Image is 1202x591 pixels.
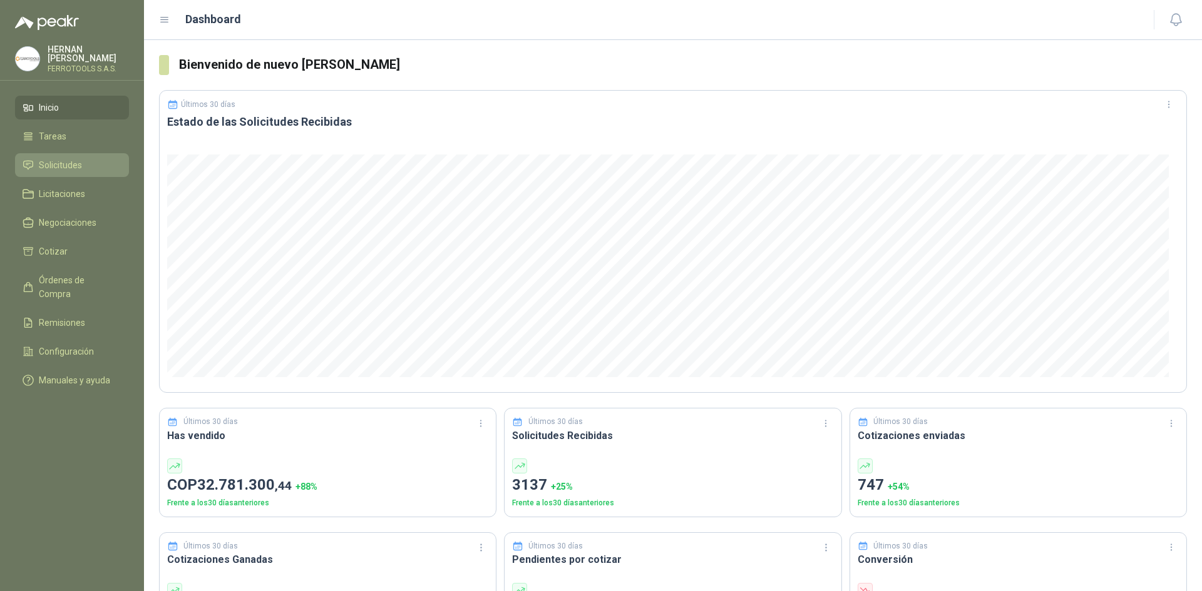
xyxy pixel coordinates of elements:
[528,416,583,428] p: Últimos 30 días
[858,473,1179,497] p: 747
[39,101,59,114] span: Inicio
[39,216,96,230] span: Negociaciones
[295,482,317,492] span: + 88 %
[15,211,129,235] a: Negociaciones
[858,497,1179,509] p: Frente a los 30 días anteriores
[15,311,129,335] a: Remisiones
[15,182,129,206] a: Licitaciones
[512,428,833,443] h3: Solicitudes Recibidas
[48,65,129,73] p: FERROTOOLS S.A.S.
[15,15,79,30] img: Logo peakr
[167,428,488,443] h3: Has vendido
[183,540,238,552] p: Últimos 30 días
[15,268,129,306] a: Órdenes de Compra
[39,129,66,143] span: Tareas
[15,368,129,392] a: Manuales y ayuda
[15,153,129,177] a: Solicitudes
[197,476,292,493] span: 32.781.300
[528,540,583,552] p: Últimos 30 días
[551,482,573,492] span: + 25 %
[39,373,110,387] span: Manuales y ayuda
[512,497,833,509] p: Frente a los 30 días anteriores
[167,497,488,509] p: Frente a los 30 días anteriores
[167,114,1179,129] h3: Estado de las Solicitudes Recibidas
[873,416,928,428] p: Últimos 30 días
[15,240,129,263] a: Cotizar
[39,187,85,201] span: Licitaciones
[15,124,129,148] a: Tareas
[39,345,94,358] span: Configuración
[181,100,235,109] p: Últimos 30 días
[167,552,488,567] h3: Cotizaciones Ganadas
[39,273,117,301] span: Órdenes de Compra
[888,482,910,492] span: + 54 %
[512,552,833,567] h3: Pendientes por cotizar
[39,158,82,172] span: Solicitudes
[16,47,39,71] img: Company Logo
[275,478,292,493] span: ,44
[512,473,833,497] p: 3137
[179,55,1187,74] h3: Bienvenido de nuevo [PERSON_NAME]
[48,45,129,63] p: HERNAN [PERSON_NAME]
[183,416,238,428] p: Últimos 30 días
[167,473,488,497] p: COP
[15,340,129,363] a: Configuración
[185,11,241,28] h1: Dashboard
[858,552,1179,567] h3: Conversión
[39,316,85,330] span: Remisiones
[873,540,928,552] p: Últimos 30 días
[858,428,1179,443] h3: Cotizaciones enviadas
[39,245,68,258] span: Cotizar
[15,96,129,119] a: Inicio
